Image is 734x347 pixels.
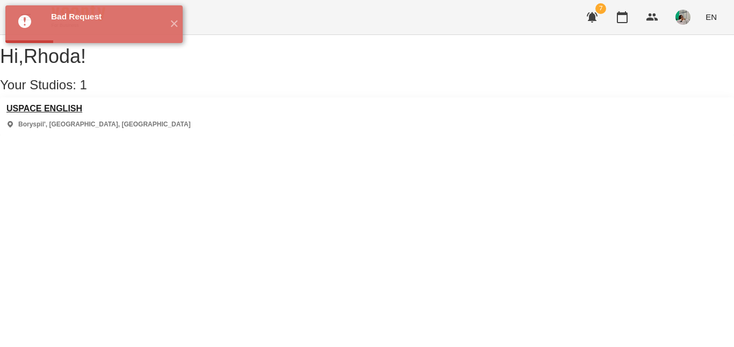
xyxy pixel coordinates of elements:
[595,3,606,14] span: 7
[675,10,690,25] img: 078c503d515f29e44a6efff9a10fac63.jpeg
[706,11,717,23] span: EN
[6,104,191,114] a: USPACE ENGLISH
[701,7,721,27] button: EN
[51,11,161,23] div: Bad Request
[80,77,87,92] span: 1
[18,120,191,129] p: Boryspil', [GEOGRAPHIC_DATA], [GEOGRAPHIC_DATA]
